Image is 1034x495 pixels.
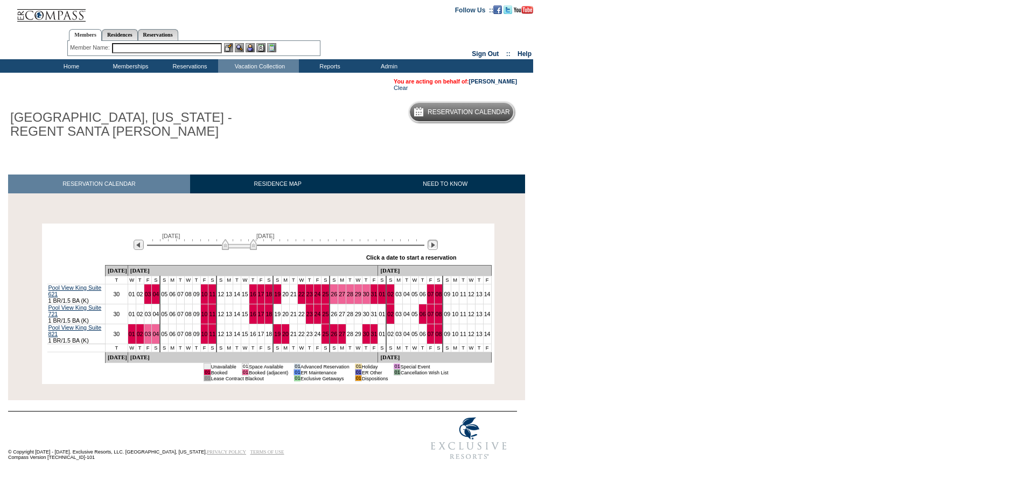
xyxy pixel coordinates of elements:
img: Become our fan on Facebook [493,5,502,14]
td: S [378,276,386,284]
a: 08 [185,311,192,317]
a: 09 [193,311,200,317]
a: 21 [290,291,297,297]
td: [DATE] [378,266,491,276]
a: 14 [234,291,240,297]
a: 24 [315,311,321,317]
td: Reservations [159,59,218,73]
a: 25 [322,291,329,297]
td: S [152,276,160,284]
td: T [346,344,354,352]
td: S [265,276,273,284]
td: Advanced Reservation [301,364,350,369]
a: 25 [322,311,329,317]
img: b_edit.gif [224,43,233,52]
a: 06 [420,331,426,337]
td: T [346,276,354,284]
a: 09 [193,291,200,297]
a: 22 [298,311,305,317]
a: 10 [452,331,458,337]
a: 07 [428,291,434,297]
a: 11 [209,331,215,337]
a: 20 [282,311,289,317]
span: You are acting on behalf of: [394,78,517,85]
a: 17 [258,291,264,297]
td: T [233,276,241,284]
img: b_calculator.gif [267,43,276,52]
td: Follow Us :: [455,5,493,14]
a: PRIVACY POLICY [207,449,246,455]
td: T [192,344,200,352]
td: T [105,344,128,352]
td: T [305,276,313,284]
a: Help [518,50,532,58]
a: Members [69,29,102,41]
a: 14 [484,311,491,317]
td: Special Event [400,364,448,369]
a: 27 [339,311,345,317]
a: 01 [379,291,385,297]
td: S [330,276,338,284]
td: S [322,344,330,352]
a: 13 [226,331,232,337]
a: 16 [250,331,256,337]
td: Home [40,59,100,73]
td: F [200,344,208,352]
td: S [152,344,160,352]
td: ER Maintenance [301,369,350,375]
td: S [265,344,273,352]
a: 19 [274,311,281,317]
a: Follow us on Twitter [504,6,512,12]
h1: [GEOGRAPHIC_DATA], [US_STATE] - REGENT SANTA [PERSON_NAME] [8,108,249,141]
td: M [225,276,233,284]
a: 10 [201,331,208,337]
td: T [418,344,427,352]
td: T [403,344,411,352]
td: W [297,276,305,284]
td: T [176,276,184,284]
a: 30 [113,291,120,297]
td: T [459,344,467,352]
a: 20 [282,291,289,297]
a: 10 [201,311,208,317]
a: 04 [152,311,159,317]
td: T [136,276,144,284]
a: 01 [129,331,135,337]
td: M [169,276,177,284]
td: F [370,276,378,284]
a: 07 [177,311,184,317]
img: Subscribe to our YouTube Channel [514,6,533,14]
a: 13 [226,311,232,317]
a: 16 [250,311,256,317]
td: T [233,344,241,352]
td: M [395,344,403,352]
a: 19 [274,291,281,297]
a: 09 [444,331,450,337]
a: 04 [403,291,410,297]
a: 30 [363,331,369,337]
td: 01 [294,369,301,375]
td: [DATE] [105,352,128,363]
td: 01 [355,364,361,369]
a: 18 [266,291,272,297]
a: 08 [435,331,442,337]
a: 06 [169,331,176,337]
td: T [192,276,200,284]
td: W [354,276,362,284]
td: S [443,344,451,352]
a: 03 [145,291,151,297]
a: 11 [209,291,215,297]
a: 13 [476,331,483,337]
a: 27 [339,291,345,297]
td: W [184,276,192,284]
a: 11 [460,291,466,297]
a: 24 [315,291,321,297]
h5: Reservation Calendar [428,109,510,116]
a: 20 [282,331,289,337]
a: NEED TO KNOW [365,175,525,193]
td: M [451,276,459,284]
a: 30 [363,291,369,297]
a: 01 [379,311,385,317]
td: F [313,344,322,352]
td: 1 BR/1.5 BA (K) [47,324,106,344]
